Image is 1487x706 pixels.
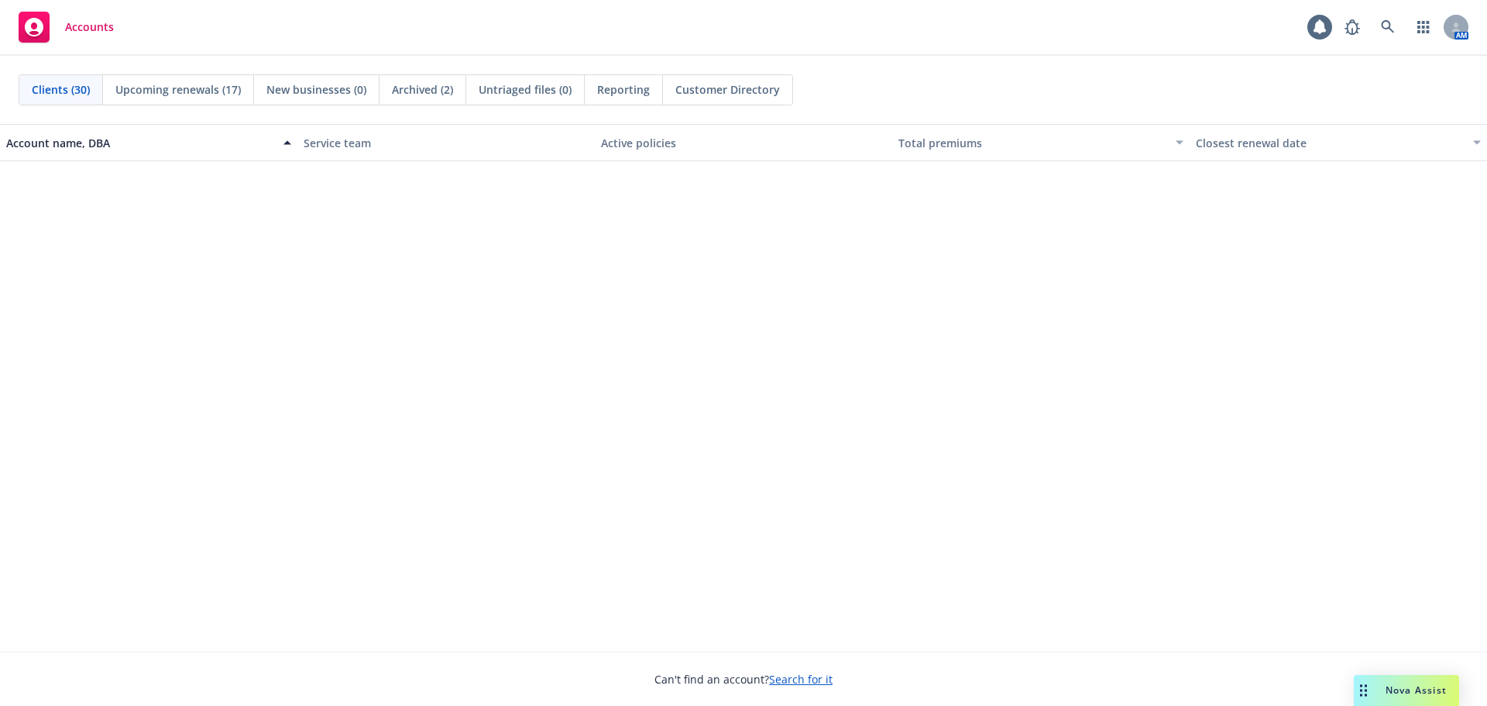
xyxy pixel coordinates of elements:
[892,124,1190,161] button: Total premiums
[1354,675,1373,706] div: Drag to move
[595,124,892,161] button: Active policies
[898,135,1166,151] div: Total premiums
[297,124,595,161] button: Service team
[1408,12,1439,43] a: Switch app
[12,5,120,49] a: Accounts
[675,81,780,98] span: Customer Directory
[601,135,886,151] div: Active policies
[1337,12,1368,43] a: Report a Bug
[32,81,90,98] span: Clients (30)
[266,81,366,98] span: New businesses (0)
[1196,135,1464,151] div: Closest renewal date
[392,81,453,98] span: Archived (2)
[115,81,241,98] span: Upcoming renewals (17)
[6,135,274,151] div: Account name, DBA
[304,135,589,151] div: Service team
[1386,684,1447,697] span: Nova Assist
[65,21,114,33] span: Accounts
[654,671,833,687] span: Can't find an account?
[1190,124,1487,161] button: Closest renewal date
[769,672,833,687] a: Search for it
[1372,12,1403,43] a: Search
[479,81,572,98] span: Untriaged files (0)
[1354,675,1459,706] button: Nova Assist
[597,81,650,98] span: Reporting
